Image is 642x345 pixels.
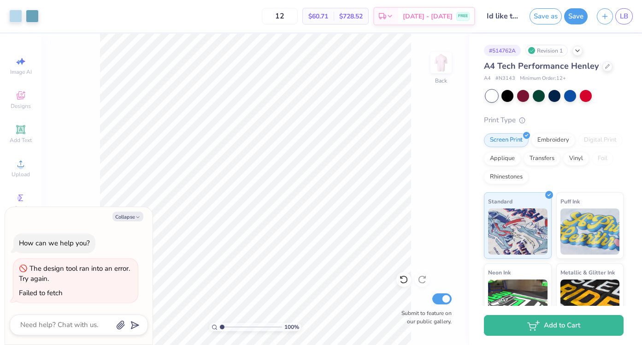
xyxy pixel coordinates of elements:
span: Puff Ink [560,196,580,206]
img: Back [432,54,450,72]
div: Failed to fetch [19,288,63,297]
img: Standard [488,208,548,255]
div: Embroidery [531,133,575,147]
button: Add to Cart [484,315,624,336]
a: LB [615,8,633,24]
span: Minimum Order: 12 + [520,75,566,83]
div: Vinyl [563,152,589,166]
img: Neon Ink [488,280,548,326]
div: Revision 1 [525,45,568,56]
span: A4 [484,75,491,83]
span: A4 Tech Performance Henley [484,60,599,71]
div: Transfers [524,152,560,166]
div: Digital Print [578,133,623,147]
span: Greek [14,205,28,212]
span: LB [620,11,628,22]
span: Image AI [10,68,32,76]
span: Standard [488,196,512,206]
div: Print Type [484,115,624,125]
label: Submit to feature on our public gallery. [396,309,452,326]
div: Screen Print [484,133,529,147]
img: Metallic & Glitter Ink [560,280,620,326]
span: Upload [12,171,30,178]
span: $728.52 [339,12,363,21]
span: Add Text [10,137,32,144]
span: FREE [458,13,468,19]
div: Back [435,77,447,85]
span: # N3143 [495,75,515,83]
img: Puff Ink [560,208,620,255]
span: Designs [11,102,31,110]
div: # 514762A [484,45,521,56]
div: How can we help you? [19,238,90,248]
div: Foil [592,152,613,166]
div: Applique [484,152,521,166]
button: Save as [530,8,562,24]
span: 100 % [284,323,299,331]
button: Collapse [112,212,143,221]
span: Neon Ink [488,268,511,277]
span: $60.71 [308,12,328,21]
div: The design tool ran into an error. Try again. [19,264,130,284]
input: Untitled Design [480,7,525,25]
button: Save [564,8,588,24]
span: Metallic & Glitter Ink [560,268,615,277]
div: Rhinestones [484,170,529,184]
span: [DATE] - [DATE] [403,12,453,21]
input: – – [262,8,298,24]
